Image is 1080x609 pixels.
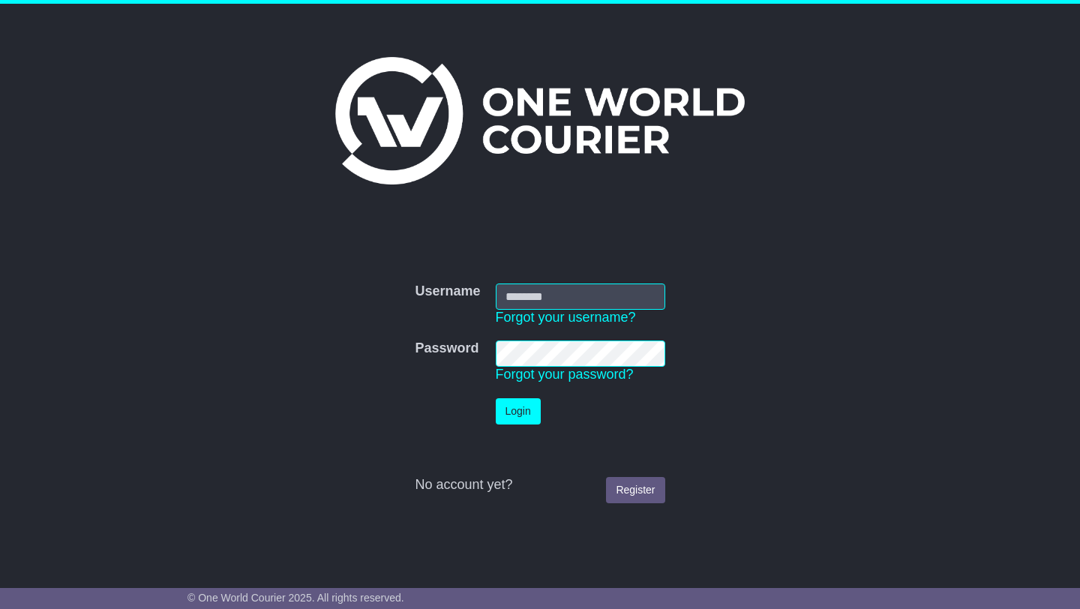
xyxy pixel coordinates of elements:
div: No account yet? [415,477,664,493]
button: Login [496,398,541,424]
a: Register [606,477,664,503]
span: © One World Courier 2025. All rights reserved. [187,592,404,604]
label: Username [415,283,480,300]
a: Forgot your username? [496,310,636,325]
a: Forgot your password? [496,367,634,382]
img: One World [335,57,745,184]
label: Password [415,340,478,357]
